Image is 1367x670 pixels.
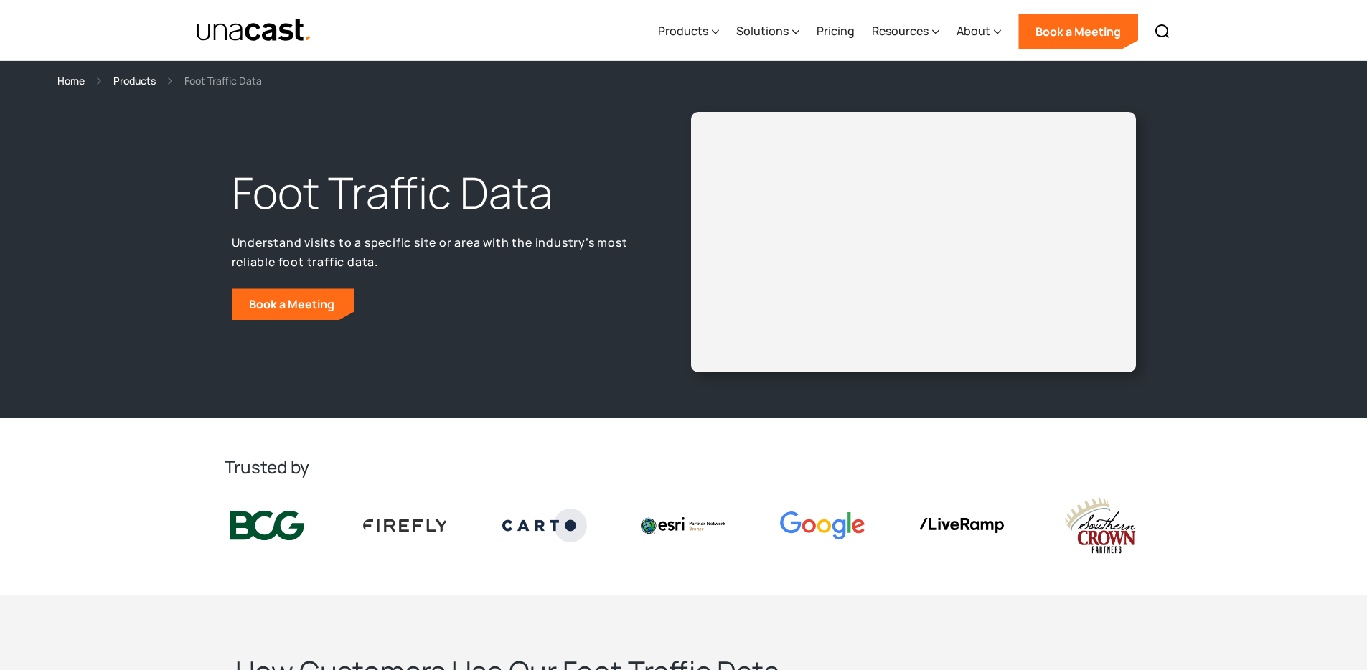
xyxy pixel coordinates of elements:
img: liveramp logo [919,518,1004,533]
h1: Foot Traffic Data [232,164,638,222]
a: home [196,18,313,43]
a: Book a Meeting [1018,14,1138,49]
img: Carto logo [502,509,587,542]
a: Products [113,72,156,89]
img: Unacast text logo [196,18,313,43]
p: Understand visits to a specific site or area with the industry’s most reliable foot traffic data. [232,233,638,271]
h2: Trusted by [225,456,1143,478]
img: BCG logo [225,508,309,544]
div: Products [658,22,708,39]
a: Book a Meeting [232,288,354,320]
img: Google logo [780,511,865,539]
div: Foot Traffic Data [184,72,262,89]
img: southern crown logo [1058,496,1142,555]
div: Resources [872,22,929,39]
a: Home [57,72,85,89]
div: Products [658,2,719,61]
div: About [957,2,1001,61]
img: Firefly Advertising logo [363,519,448,531]
div: Solutions [736,22,789,39]
img: Search icon [1154,23,1171,40]
div: Resources [872,2,939,61]
div: About [957,22,990,39]
div: Solutions [736,2,799,61]
a: Pricing [817,2,855,61]
img: Esri logo [641,517,725,533]
iframe: Unacast - European Vaccines v2 [703,123,1124,361]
